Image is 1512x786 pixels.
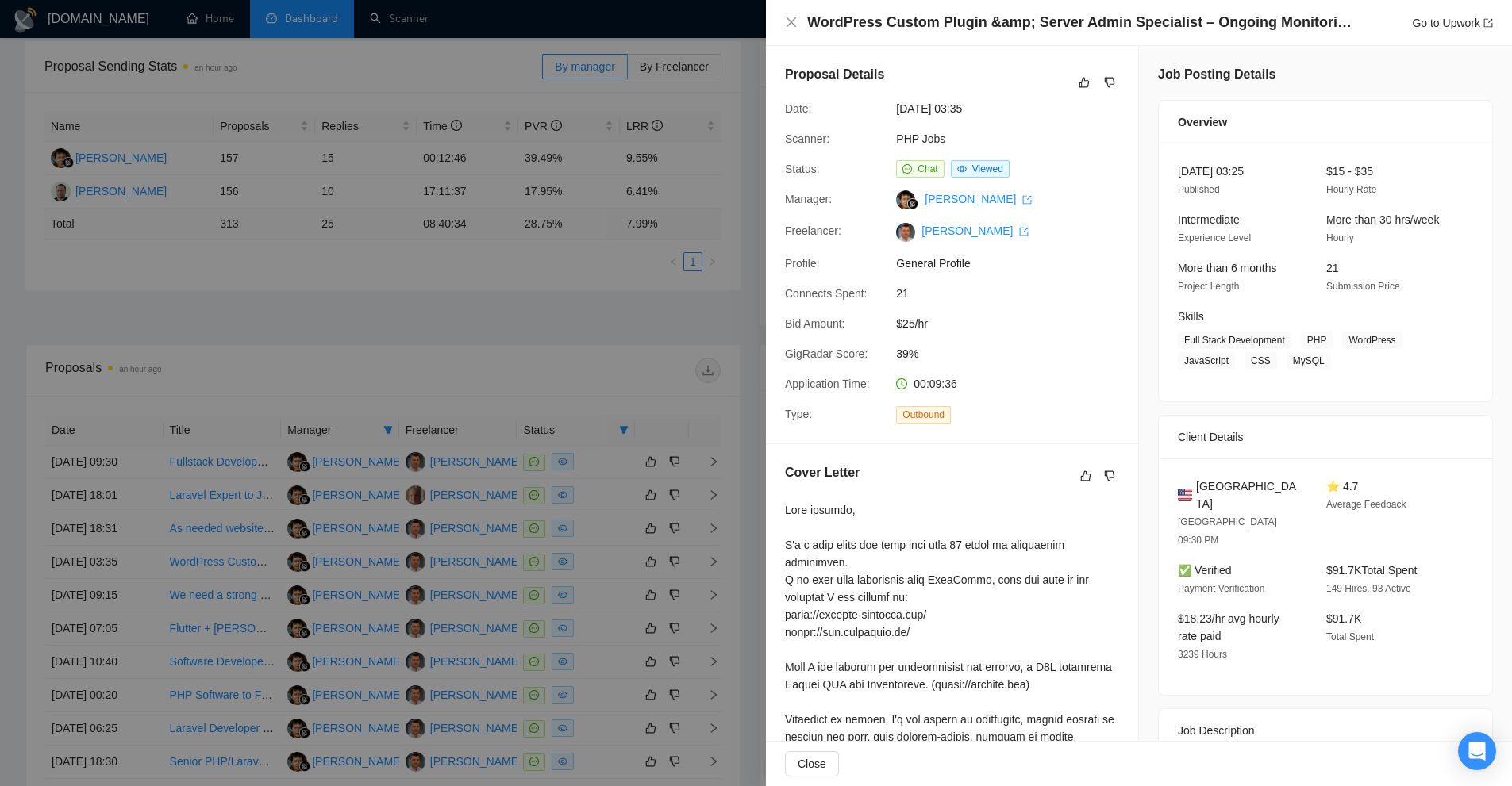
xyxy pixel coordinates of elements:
[1178,332,1291,349] span: Full Stack Development
[1178,486,1192,504] img: 🇺🇸
[1342,332,1402,349] span: WordPress
[1326,281,1400,292] span: Submission Price
[1178,232,1251,243] span: Experience Level
[785,257,820,270] span: Profile:
[1100,466,1119,485] button: dislike
[907,198,918,209] img: gigradar-bm.png
[1079,76,1090,89] span: like
[896,406,951,424] span: Outbound
[1326,612,1361,625] span: $91.7K
[925,193,1032,205] a: [PERSON_NAME] export
[1080,470,1091,482] span: like
[1326,165,1373,178] span: $15 - $35
[1326,232,1354,243] span: Hourly
[785,132,829,145] span: Scanner:
[918,163,937,174] span: Chat
[1287,352,1331,370] span: MySQL
[785,751,839,776] button: Close
[785,287,868,300] span: Connects Spent:
[1326,499,1406,510] span: Average Feedback
[785,463,860,482] h5: Cover Letter
[785,224,841,237] span: Freelancer:
[957,164,967,174] span: eye
[1178,262,1277,274] span: More than 6 months
[798,755,826,773] span: Close
[1458,732,1496,770] div: Open Intercom Messenger
[1178,516,1277,546] span: [GEOGRAPHIC_DATA] 09:30 PM
[785,16,798,29] button: Close
[785,102,811,115] span: Date:
[785,16,798,29] span: close
[1412,17,1493,29] a: Go to Upworkexport
[1104,470,1115,482] span: dislike
[1076,466,1095,485] button: like
[1178,165,1244,178] span: [DATE] 03:25
[785,65,884,84] h5: Proposal Details
[896,255,1134,272] span: General Profile
[785,378,870,390] span: Application Time:
[896,345,1134,362] span: 39%
[1326,184,1376,195] span: Hourly Rate
[1483,18,1493,28] span: export
[1326,631,1374,642] span: Total Spent
[1326,564,1417,577] span: $91.7K Total Spent
[1022,195,1032,205] span: export
[1178,564,1232,577] span: ✅ Verified
[921,224,1029,237] a: [PERSON_NAME] export
[902,164,912,174] span: message
[1326,262,1339,274] span: 21
[1178,649,1227,660] span: 3239 Hours
[896,315,1134,332] span: $25/hr
[1075,73,1094,92] button: like
[1178,352,1235,370] span: JavaScript
[896,285,1134,302] span: 21
[1158,65,1275,84] h5: Job Posting Details
[1326,480,1358,493] span: ⭐ 4.7
[1100,73,1119,92] button: dislike
[1178,281,1239,292] span: Project Length
[914,378,957,390] span: 00:09:36
[1178,612,1279,642] span: $18.23/hr avg hourly rate paid
[1196,477,1301,512] span: [GEOGRAPHIC_DATA]
[807,13,1355,33] h4: WordPress Custom Plugin &amp; Server Admin Specialist – Ongoing Monitoring &amp; Support
[1245,352,1277,370] span: CSS
[1178,709,1473,752] div: Job Description
[785,347,868,360] span: GigRadar Score:
[1178,416,1473,458] div: Client Details
[1326,583,1411,594] span: 149 Hires, 93 Active
[1301,332,1333,349] span: PHP
[896,132,945,145] a: PHP Jobs
[785,408,812,420] span: Type:
[1178,213,1240,226] span: Intermediate
[972,163,1003,174] span: Viewed
[1104,76,1115,89] span: dislike
[785,163,820,175] span: Status:
[785,193,832,205] span: Manager:
[1178,113,1227,131] span: Overview
[1178,184,1220,195] span: Published
[785,317,845,330] span: Bid Amount:
[1178,583,1264,594] span: Payment Verification
[1178,310,1204,323] span: Skills
[896,223,915,242] img: c1qodfT6pnTu8E0r3w4GzLDE6PPVdegrdYs_aKH733FWMSnCgSfOTWzmwkOJ2ELxvT
[1326,213,1439,226] span: More than 30 hrs/week
[896,100,1134,117] span: [DATE] 03:35
[1019,227,1029,236] span: export
[896,378,907,389] span: clock-circle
